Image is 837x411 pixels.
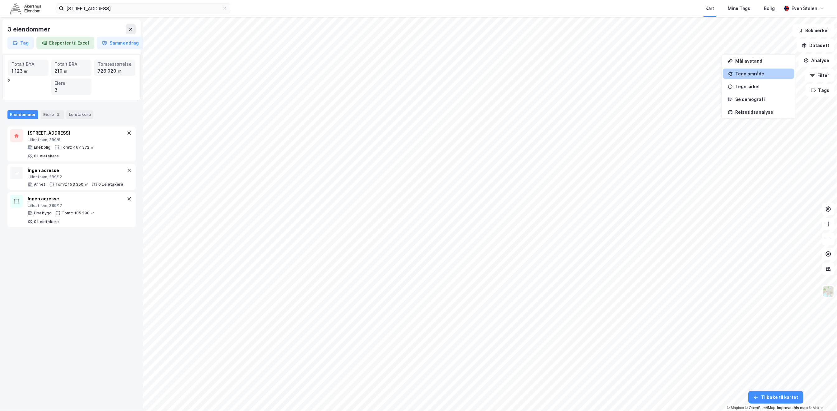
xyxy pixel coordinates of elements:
div: Tegn sirkel [735,84,789,89]
a: OpenStreetMap [745,406,775,410]
div: Bolig [764,5,775,12]
div: Lillestrøm, 289/8 [28,137,125,142]
div: Kontrollprogram for chat [806,381,837,411]
input: Søk på adresse, matrikkel, gårdeiere, leietakere eller personer [64,4,222,13]
div: 3 [55,112,61,118]
div: 0 Leietakere [34,219,59,224]
div: 3 [55,87,88,93]
div: 1 123 ㎡ [12,68,45,74]
div: Totalt BYA [12,61,45,68]
div: Eiere [41,110,64,119]
div: Eiere [55,80,88,87]
div: 726 020 ㎡ [98,68,132,74]
div: 3 eiendommer [7,24,51,34]
div: 210 ㎡ [55,68,88,74]
div: Tegn område [735,71,789,76]
div: Leietakere [66,110,93,119]
img: Z [822,285,834,297]
div: Mine Tags [728,5,750,12]
div: Tomt: 467 372 ㎡ [61,145,94,150]
button: Tag [7,37,34,49]
a: Mapbox [727,406,744,410]
div: Se demografi [735,97,789,102]
iframe: Chat Widget [806,381,837,411]
div: Eiendommer [7,110,38,119]
button: Datasett [797,39,835,52]
div: 0 Leietakere [34,154,59,159]
div: [STREET_ADDRESS] [28,129,125,137]
button: Analyse [798,54,835,67]
div: Kart [705,5,714,12]
button: Eksporter til Excel [36,37,94,49]
button: Bokmerker [793,24,835,37]
img: akershus-eiendom-logo.9091f326c980b4bce74ccdd9f866810c.svg [10,3,41,14]
div: Ingen adresse [28,167,123,174]
button: Sammendrag [97,37,144,49]
div: 0 [8,60,135,95]
div: Lillestrøm, 289/12 [28,174,123,179]
div: Tomtestørrelse [98,61,132,68]
div: Tomt: 153 350 ㎡ [55,182,88,187]
div: Tomt: 105 298 ㎡ [62,211,94,216]
button: Tags [806,84,835,97]
button: Filter [805,69,835,82]
div: Even Stølen [792,5,817,12]
div: 0 Leietakere [98,182,123,187]
button: Tilbake til kartet [748,391,803,404]
div: Totalt BRA [55,61,88,68]
a: Improve this map [777,406,808,410]
div: Mål avstand [735,58,789,64]
div: Ubebygd [34,211,52,216]
div: Reisetidsanalyse [735,109,789,115]
div: Ingen adresse [28,195,125,203]
div: Lillestrøm, 289/17 [28,203,125,208]
div: Annet [34,182,45,187]
div: Enebolig [34,145,51,150]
